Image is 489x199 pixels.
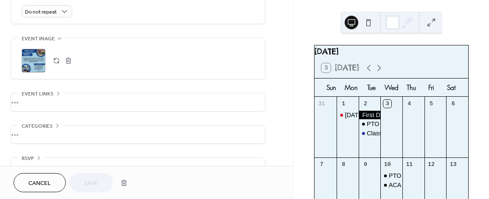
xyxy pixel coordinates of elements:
div: Sun [321,78,341,97]
div: Labor Day [337,111,359,119]
div: Fri [422,78,441,97]
span: Event image [22,34,55,43]
div: [DATE] [345,111,364,119]
div: PTO EVENT- Ice Cream Social [380,171,402,180]
div: 9 [362,161,369,168]
button: Cancel [14,173,66,192]
div: 2 [362,100,369,107]
div: Thu [402,78,422,97]
div: 11 [405,161,413,168]
div: PTO EVENT- Ice Cream Social [389,171,473,180]
div: 7 [318,161,325,168]
div: Sat [441,78,461,97]
div: 12 [427,161,435,168]
div: 1 [340,100,347,107]
div: 3 [383,100,391,107]
span: Do not repeat [25,7,57,17]
div: ••• [11,158,265,176]
div: [DATE] [315,45,468,58]
span: Cancel [28,179,51,188]
div: PTO EVENT- Family Cubby Sale [359,120,381,128]
div: PTO EVENT- Family Cubby Sale [367,120,456,128]
div: Classes Begin at ACA [367,129,427,137]
div: First Day of School [359,111,381,119]
span: RSVP [22,154,34,163]
div: 31 [318,100,325,107]
div: ; [22,49,45,73]
div: 5 [427,100,435,107]
div: ACA Board Meeting: Open Regular Session [380,181,402,189]
div: Mon [341,78,361,97]
span: Categories [22,122,53,131]
div: Classes Begin at ACA [359,129,381,137]
div: 6 [449,100,457,107]
div: ••• [11,126,265,143]
span: Event links [22,90,53,98]
div: 8 [340,161,347,168]
div: Wed [382,78,402,97]
div: 10 [383,161,391,168]
div: ••• [11,93,265,111]
div: 13 [449,161,457,168]
div: 4 [405,100,413,107]
div: Tue [361,78,381,97]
